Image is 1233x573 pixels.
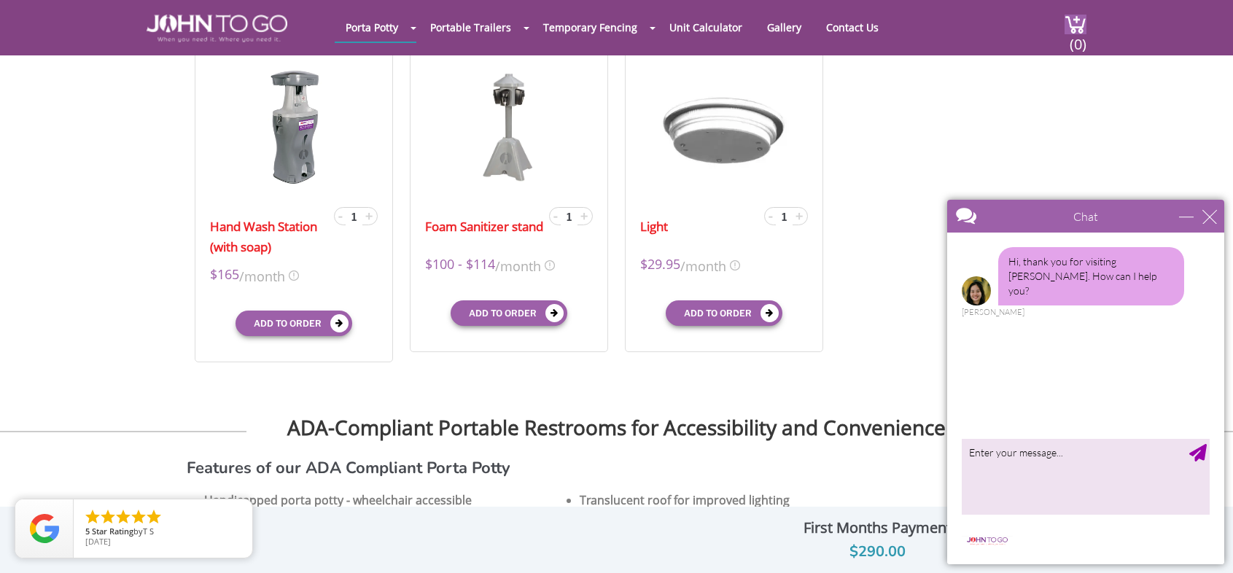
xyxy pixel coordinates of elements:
[1069,23,1086,54] span: (0)
[130,508,147,526] li: 
[580,490,938,510] li: Translucent roof for improved lighting
[365,207,373,225] span: +
[147,15,287,42] img: JOHN to go
[769,207,773,225] span: -
[143,526,154,537] span: T S
[532,13,648,42] a: Temporary Fencing
[722,515,1033,540] div: First Months Payment
[640,254,680,276] span: $29.95
[640,217,668,237] a: Light
[114,508,132,526] li: 
[30,514,59,543] img: Review Rating
[210,217,330,257] a: Hand Wash Station (with soap)
[666,300,782,326] button: Add to order
[815,13,890,42] a: Contact Us
[938,191,1233,573] iframe: Live Chat Box
[419,13,522,42] a: Portable Trailers
[84,508,101,526] li: 
[796,207,803,225] span: +
[451,300,567,326] button: Add to order
[730,260,740,270] img: icon
[476,69,542,185] img: 21
[210,265,239,286] span: $165
[680,254,726,276] span: /month
[425,217,543,237] a: Foam Sanitizer stand
[145,508,163,526] li: 
[85,526,90,537] span: 5
[255,69,332,185] img: 21
[236,311,352,336] button: Add to order
[289,270,299,281] img: icon
[495,254,541,276] span: /month
[553,207,558,225] span: -
[722,540,1033,564] div: $290.00
[756,13,812,42] a: Gallery
[239,265,285,286] span: /month
[85,527,241,537] span: by
[187,461,1047,475] h3: Features of our ADA Compliant Porta Potty
[338,207,343,225] span: -
[335,13,409,42] a: Porta Potty
[425,254,495,276] span: $100 - $114
[640,69,807,185] img: 21
[92,526,133,537] span: Star Rating
[85,536,111,547] span: [DATE]
[1065,15,1086,34] img: cart a
[580,207,588,225] span: +
[204,490,563,510] li: Handicapped porta potty - wheelchair accessible
[99,508,117,526] li: 
[545,260,555,270] img: icon
[658,13,753,42] a: Unit Calculator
